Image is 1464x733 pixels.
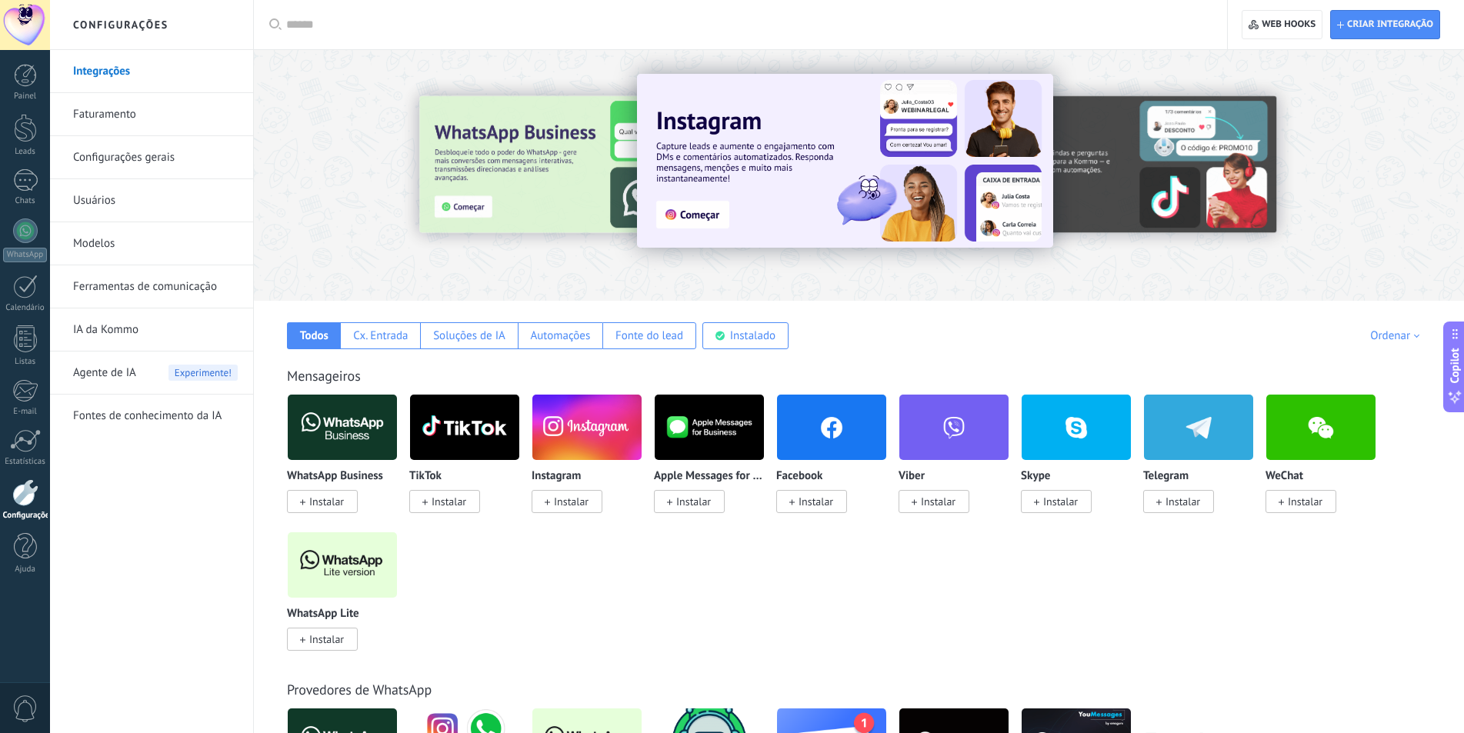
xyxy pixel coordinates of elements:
div: Calendário [3,303,48,313]
div: WhatsApp Business [287,394,409,531]
div: Facebook [776,394,899,531]
a: IA da Kommo [73,308,238,352]
img: viber.png [899,390,1009,465]
a: Configurações gerais [73,136,238,179]
span: Instalar [309,632,344,646]
img: Slide 1 [637,74,1053,248]
div: WhatsApp Lite [287,531,409,669]
div: Skype [1021,394,1143,531]
p: Apple Messages for Business [654,470,765,483]
div: Automações [530,328,590,343]
div: Configurações [3,511,48,521]
li: Integrações [50,50,253,93]
button: Criar integração [1330,10,1440,39]
div: Apple Messages for Business [654,394,776,531]
img: skype.png [1022,390,1131,465]
a: Modelos [73,222,238,265]
a: Ferramentas de comunicação [73,265,238,308]
span: Instalar [676,495,711,508]
li: Faturamento [50,93,253,136]
div: Viber [899,394,1021,531]
img: logo_main.png [410,390,519,465]
li: IA da Kommo [50,308,253,352]
p: WhatsApp Business [287,470,383,483]
img: logo_main.png [288,390,397,465]
div: Chats [3,196,48,206]
img: Slide 2 [949,96,1276,233]
div: TikTok [409,394,532,531]
span: Copilot [1447,348,1462,383]
div: Leads [3,147,48,157]
div: Fonte do lead [615,328,683,343]
img: telegram.png [1144,390,1253,465]
div: WeChat [1266,394,1388,531]
li: Ferramentas de comunicação [50,265,253,308]
span: Web hooks [1262,18,1316,31]
span: Criar integração [1347,18,1433,31]
li: Usuários [50,179,253,222]
span: Instalar [799,495,833,508]
a: Fontes de conhecimento da IA [73,395,238,438]
div: Soluções de IA [433,328,505,343]
li: Modelos [50,222,253,265]
p: Viber [899,470,925,483]
a: Provedores de WhatsApp [287,681,432,698]
div: Telegram [1143,394,1266,531]
li: Agente de IA [50,352,253,395]
img: logo_main.png [655,390,764,465]
p: WeChat [1266,470,1303,483]
a: Integrações [73,50,238,93]
div: E-mail [3,407,48,417]
div: Cx. Entrada [353,328,408,343]
div: Ajuda [3,565,48,575]
img: wechat.png [1266,390,1376,465]
p: Telegram [1143,470,1189,483]
p: TikTok [409,470,442,483]
img: facebook.png [777,390,886,465]
p: WhatsApp Lite [287,608,359,621]
span: Instalar [1043,495,1078,508]
div: WhatsApp [3,248,47,262]
div: Estatísticas [3,457,48,467]
span: Instalar [1288,495,1322,508]
span: Agente de IA [73,352,136,395]
span: Instalar [1166,495,1200,508]
span: Instalar [921,495,955,508]
div: Instagram [532,394,654,531]
div: Listas [3,357,48,367]
img: logo_main.png [288,528,397,602]
p: Instagram [532,470,581,483]
span: Instalar [554,495,589,508]
a: Faturamento [73,93,238,136]
img: Slide 3 [419,96,747,233]
span: Instalar [309,495,344,508]
img: instagram.png [532,390,642,465]
span: Instalar [432,495,466,508]
p: Skype [1021,470,1050,483]
a: Usuários [73,179,238,222]
div: Painel [3,92,48,102]
p: Facebook [776,470,822,483]
a: Mensageiros [287,367,361,385]
button: Web hooks [1242,10,1322,39]
div: Instalado [730,328,775,343]
li: Fontes de conhecimento da IA [50,395,253,437]
div: Ordenar [1370,328,1425,343]
span: Experimente! [168,365,238,381]
a: Agente de IAExperimente! [73,352,238,395]
div: Todos [300,328,328,343]
li: Configurações gerais [50,136,253,179]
